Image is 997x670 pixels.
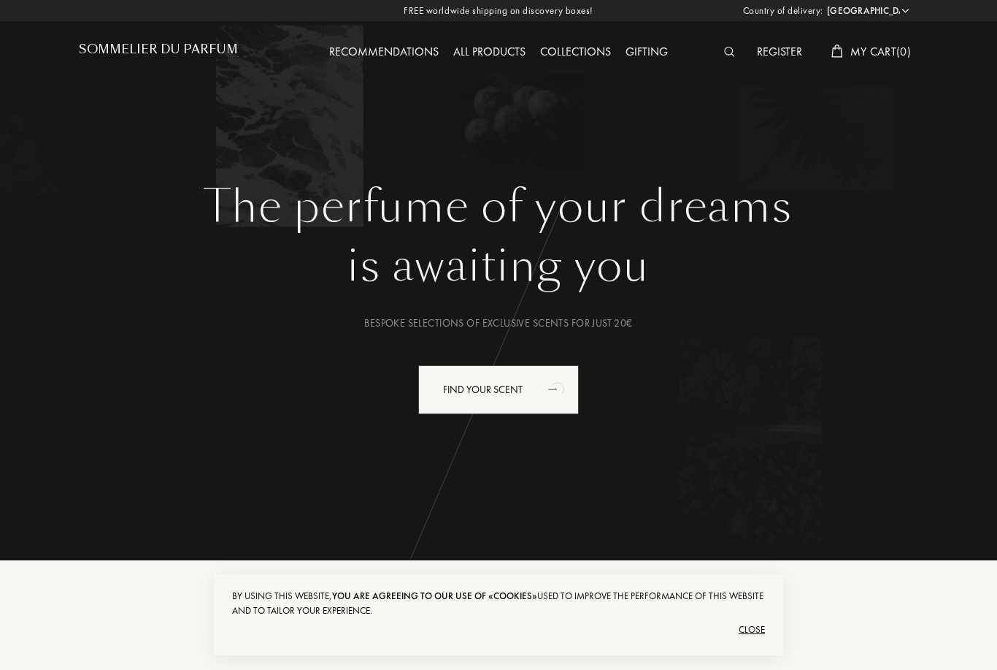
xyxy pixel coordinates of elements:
[831,45,843,58] img: cart_white.svg
[407,365,590,414] a: Find your scentanimation
[533,44,618,59] a: Collections
[79,42,238,56] h1: Sommelier du Parfum
[232,618,765,642] div: Close
[90,233,907,299] div: is awaiting you
[332,590,537,602] span: you are agreeing to our use of «cookies»
[90,316,907,331] div: Bespoke selections of exclusive scents for just 20€
[750,44,809,59] a: Register
[322,43,446,62] div: Recommendations
[418,365,579,414] div: Find your scent
[533,43,618,62] div: Collections
[322,44,446,59] a: Recommendations
[618,44,675,59] a: Gifting
[743,4,823,18] span: Country of delivery:
[724,47,735,57] img: search_icn_white.svg
[543,374,572,403] div: animation
[618,43,675,62] div: Gifting
[750,43,809,62] div: Register
[446,44,533,59] a: All products
[90,180,907,233] h1: The perfume of your dreams
[850,44,911,59] span: My Cart ( 0 )
[446,43,533,62] div: All products
[79,42,238,62] a: Sommelier du Parfum
[232,589,765,618] div: By using this website, used to improve the performance of this website and to tailor your experie...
